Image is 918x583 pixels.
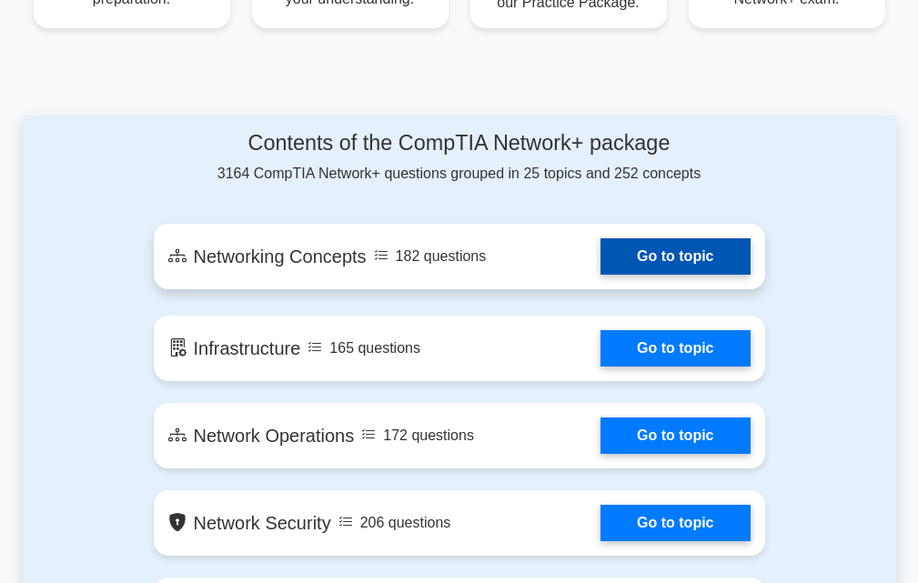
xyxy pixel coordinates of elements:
[154,130,765,156] h4: Contents of the CompTIA Network+ package
[154,130,765,185] div: 3164 CompTIA Network+ questions grouped in 25 topics and 252 concepts
[600,330,750,367] a: Go to topic
[600,417,750,454] a: Go to topic
[600,505,750,541] a: Go to topic
[600,238,750,275] a: Go to topic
